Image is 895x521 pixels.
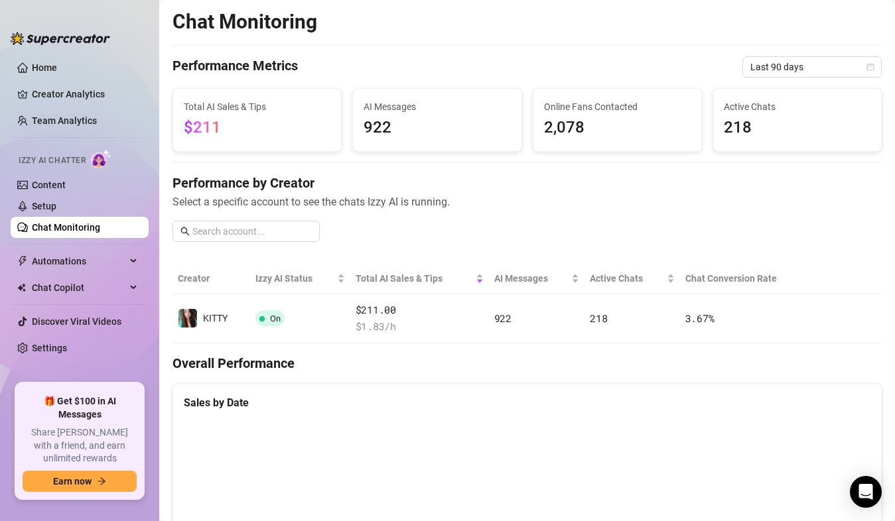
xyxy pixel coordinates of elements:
[184,394,870,411] div: Sales by Date
[172,56,298,78] h4: Performance Metrics
[23,471,137,492] button: Earn nowarrow-right
[53,476,92,487] span: Earn now
[23,426,137,465] span: Share [PERSON_NAME] with a friend, and earn unlimited rewards
[724,99,870,114] span: Active Chats
[350,263,489,294] th: Total AI Sales & Tips
[32,277,126,298] span: Chat Copilot
[364,115,510,141] span: 922
[724,115,870,141] span: 218
[250,263,350,294] th: Izzy AI Status
[364,99,510,114] span: AI Messages
[172,354,882,373] h4: Overall Performance
[172,174,882,192] h4: Performance by Creator
[680,263,811,294] th: Chat Conversion Rate
[19,154,86,167] span: Izzy AI Chatter
[32,343,67,353] a: Settings
[184,99,330,114] span: Total AI Sales & Tips
[11,32,110,45] img: logo-BBDzfeDw.svg
[32,115,97,126] a: Team Analytics
[356,302,484,318] span: $211.00
[489,263,585,294] th: AI Messages
[850,476,882,508] div: Open Intercom Messenger
[91,149,111,168] img: AI Chatter
[184,118,221,137] span: $211
[172,263,250,294] th: Creator
[32,201,56,211] a: Setup
[544,99,691,114] span: Online Fans Contacted
[685,312,715,325] span: 3.67 %
[255,271,334,286] span: Izzy AI Status
[97,477,106,486] span: arrow-right
[172,194,882,210] span: Select a specific account to see the chats Izzy AI is running.
[544,115,691,141] span: 2,078
[32,84,138,105] a: Creator Analytics
[32,180,66,190] a: Content
[203,313,228,323] span: KITTY
[192,224,312,239] input: Search account...
[494,271,569,286] span: AI Messages
[178,309,197,327] img: KITTY
[32,251,126,272] span: Automations
[494,312,512,325] span: 922
[590,271,663,286] span: Active Chats
[17,283,26,292] img: Chat Copilot
[750,57,874,77] span: Last 90 days
[17,256,28,266] span: thunderbolt
[172,9,317,34] h2: Chat Monitoring
[23,395,137,421] span: 🎁 Get $100 in AI Messages
[590,312,607,325] span: 218
[180,227,190,236] span: search
[866,63,874,71] span: calendar
[356,319,484,335] span: $ 1.83 /h
[32,222,100,233] a: Chat Monitoring
[585,263,679,294] th: Active Chats
[356,271,473,286] span: Total AI Sales & Tips
[32,62,57,73] a: Home
[32,316,121,327] a: Discover Viral Videos
[270,314,281,323] span: On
